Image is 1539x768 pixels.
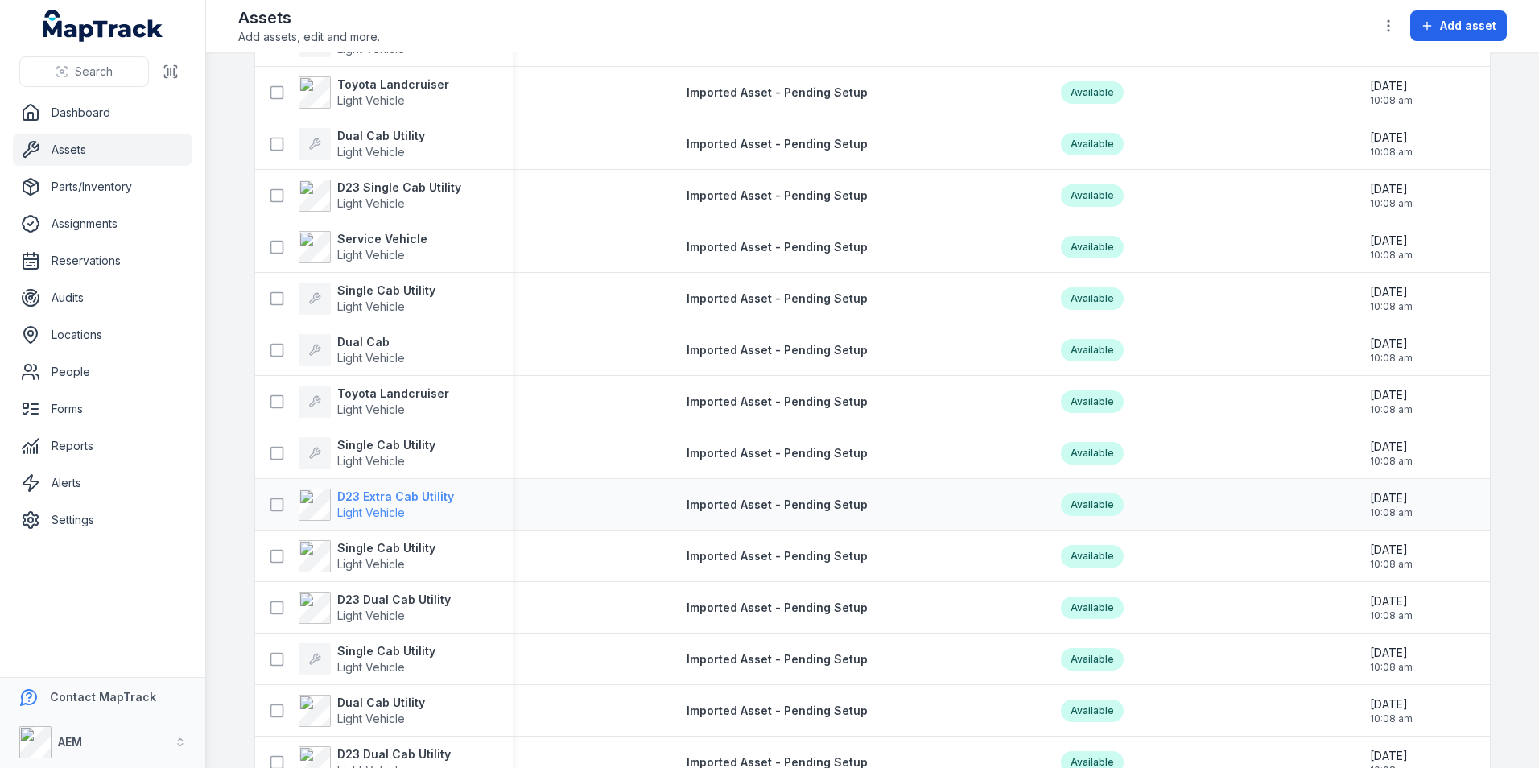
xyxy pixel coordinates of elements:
button: Add asset [1410,10,1507,41]
a: MapTrack [43,10,163,42]
span: Imported Asset - Pending Setup [687,601,868,614]
a: Dual CabLight Vehicle [299,334,405,366]
span: [DATE] [1370,696,1413,712]
span: 10:08 am [1370,403,1413,416]
span: 10:08 am [1370,455,1413,468]
span: 10:08 am [1370,352,1413,365]
span: 10:08 am [1370,300,1413,313]
div: Available [1061,545,1124,568]
span: Light Vehicle [337,609,405,622]
span: Add assets, edit and more. [238,29,380,45]
time: 20/08/2025, 10:08:45 am [1370,233,1413,262]
div: Available [1061,597,1124,619]
span: Imported Asset - Pending Setup [687,291,868,305]
a: Imported Asset - Pending Setup [687,136,868,152]
span: Imported Asset - Pending Setup [687,704,868,717]
span: [DATE] [1370,284,1413,300]
span: Add asset [1440,18,1496,34]
span: Light Vehicle [337,660,405,674]
time: 20/08/2025, 10:08:45 am [1370,542,1413,571]
span: 10:08 am [1370,712,1413,725]
span: [DATE] [1370,439,1413,455]
div: Available [1061,287,1124,310]
span: Imported Asset - Pending Setup [687,85,868,99]
span: Imported Asset - Pending Setup [687,498,868,511]
span: [DATE] [1370,748,1413,764]
span: Light Vehicle [337,145,405,159]
a: Imported Asset - Pending Setup [687,291,868,307]
a: Dual Cab UtilityLight Vehicle [299,128,425,160]
a: Single Cab UtilityLight Vehicle [299,283,435,315]
div: Available [1061,81,1124,104]
span: Imported Asset - Pending Setup [687,446,868,460]
span: Imported Asset - Pending Setup [687,137,868,151]
time: 20/08/2025, 10:08:45 am [1370,130,1413,159]
span: [DATE] [1370,593,1413,609]
a: Reservations [13,245,192,277]
div: Available [1061,236,1124,258]
a: Reports [13,430,192,462]
a: Audits [13,282,192,314]
a: Imported Asset - Pending Setup [687,445,868,461]
span: [DATE] [1370,542,1413,558]
a: Service VehicleLight Vehicle [299,231,427,263]
a: Imported Asset - Pending Setup [687,342,868,358]
div: Available [1061,700,1124,722]
span: 10:08 am [1370,661,1413,674]
a: Imported Asset - Pending Setup [687,394,868,410]
strong: Dual Cab Utility [337,695,425,711]
span: [DATE] [1370,78,1413,94]
span: 10:08 am [1370,609,1413,622]
time: 20/08/2025, 10:08:45 am [1370,439,1413,468]
h2: Assets [238,6,380,29]
time: 20/08/2025, 10:08:45 am [1370,78,1413,107]
div: Available [1061,184,1124,207]
div: Available [1061,648,1124,671]
span: 10:08 am [1370,146,1413,159]
time: 20/08/2025, 10:08:45 am [1370,284,1413,313]
time: 20/08/2025, 10:08:45 am [1370,336,1413,365]
a: Toyota LandcruiserLight Vehicle [299,386,449,418]
strong: Dual Cab Utility [337,128,425,144]
a: Imported Asset - Pending Setup [687,651,868,667]
span: Light Vehicle [337,403,405,416]
span: Light Vehicle [337,93,405,107]
a: Toyota LandcruiserLight Vehicle [299,76,449,109]
a: People [13,356,192,388]
time: 20/08/2025, 10:08:45 am [1370,181,1413,210]
span: [DATE] [1370,387,1413,403]
strong: Single Cab Utility [337,437,435,453]
div: Available [1061,493,1124,516]
time: 20/08/2025, 10:08:45 am [1370,645,1413,674]
div: Available [1061,390,1124,413]
div: Available [1061,133,1124,155]
a: Dashboard [13,97,192,129]
strong: Service Vehicle [337,231,427,247]
a: Single Cab UtilityLight Vehicle [299,540,435,572]
a: Single Cab UtilityLight Vehicle [299,437,435,469]
span: [DATE] [1370,130,1413,146]
strong: D23 Extra Cab Utility [337,489,454,505]
strong: D23 Single Cab Utility [337,180,461,196]
span: Imported Asset - Pending Setup [687,394,868,408]
span: Light Vehicle [337,299,405,313]
div: Available [1061,339,1124,361]
time: 20/08/2025, 10:08:45 am [1370,490,1413,519]
div: Available [1061,442,1124,465]
a: Imported Asset - Pending Setup [687,548,868,564]
span: Light Vehicle [337,506,405,519]
span: 10:08 am [1370,506,1413,519]
span: Light Vehicle [337,248,405,262]
time: 20/08/2025, 10:08:45 am [1370,696,1413,725]
a: D23 Single Cab UtilityLight Vehicle [299,180,461,212]
span: Light Vehicle [337,196,405,210]
a: Imported Asset - Pending Setup [687,497,868,513]
a: Assets [13,134,192,166]
a: Settings [13,504,192,536]
strong: Toyota Landcruiser [337,76,449,93]
a: Dual Cab UtilityLight Vehicle [299,695,425,727]
span: Light Vehicle [337,712,405,725]
time: 20/08/2025, 10:08:45 am [1370,387,1413,416]
strong: Dual Cab [337,334,405,350]
span: Light Vehicle [337,454,405,468]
